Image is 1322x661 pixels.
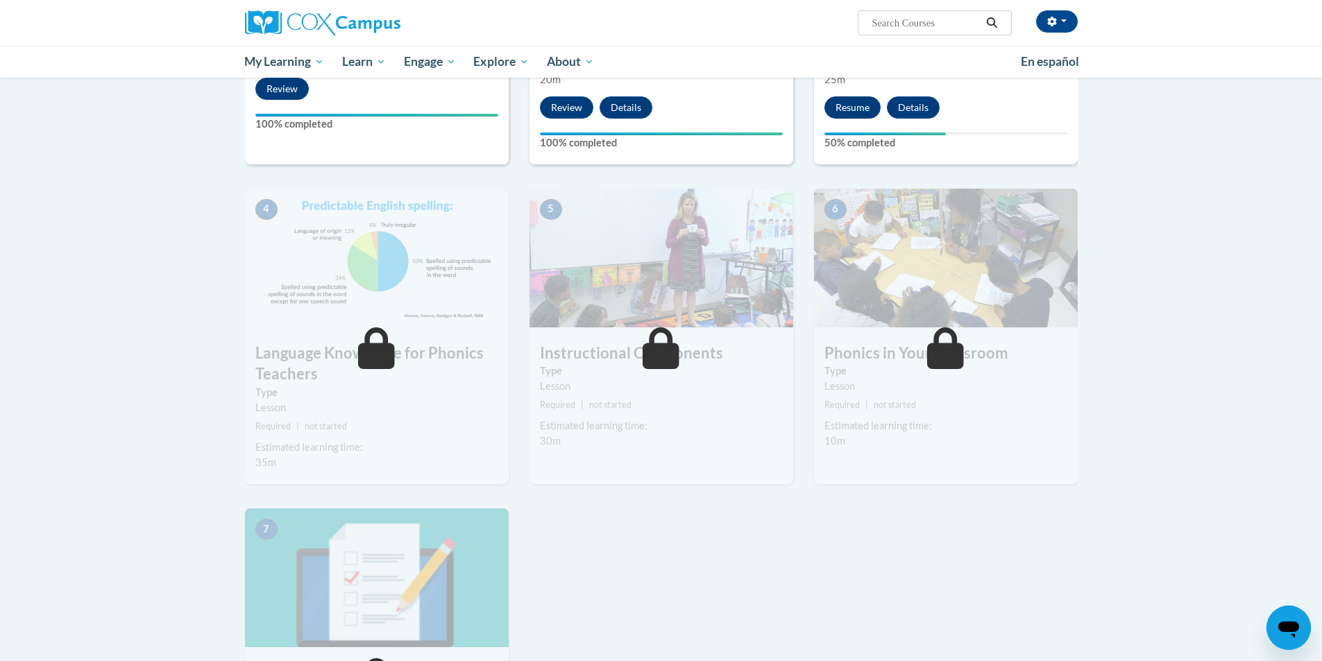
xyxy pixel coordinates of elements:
[589,400,632,410] span: not started
[224,46,1099,78] div: Main menu
[473,53,529,70] span: Explore
[824,400,860,410] span: Required
[540,199,562,220] span: 5
[255,421,291,431] span: Required
[404,53,456,70] span: Engage
[255,78,309,100] button: Review
[255,199,278,220] span: 4
[540,418,783,433] div: Estimated learning time:
[540,400,575,410] span: Required
[245,508,509,647] img: Course Image
[874,400,916,410] span: not started
[245,343,509,386] h3: Language Knowledge for Phonics Teachers
[245,10,400,35] img: Cox Campus
[1266,606,1311,650] iframe: Button to launch messaging window
[342,53,386,70] span: Learn
[887,96,940,119] button: Details
[547,53,594,70] span: About
[865,400,868,410] span: |
[296,421,299,431] span: |
[824,132,946,135] div: Your progress
[255,440,498,455] div: Estimated learning time:
[540,435,561,447] span: 30m
[255,385,498,400] label: Type
[245,10,509,35] a: Cox Campus
[255,519,278,540] span: 7
[529,343,793,364] h3: Instructional Components
[255,400,498,415] div: Lesson
[540,135,783,151] label: 100% completed
[824,199,847,220] span: 6
[824,418,1067,433] div: Estimated learning time:
[540,96,593,119] button: Review
[1021,54,1079,69] span: En español
[538,46,603,78] a: About
[395,46,465,78] a: Engage
[244,53,324,70] span: My Learning
[814,343,1078,364] h3: Phonics in Your Classroom
[814,189,1078,327] img: Course Image
[236,46,334,78] a: My Learning
[600,96,652,119] button: Details
[1036,10,1078,33] button: Account Settings
[824,96,881,119] button: Resume
[305,421,347,431] span: not started
[540,379,783,394] div: Lesson
[529,189,793,327] img: Course Image
[333,46,395,78] a: Learn
[255,114,498,117] div: Your progress
[981,15,1002,31] button: Search
[1012,47,1088,76] a: En español
[540,132,783,135] div: Your progress
[255,117,498,132] label: 100% completed
[540,74,561,85] span: 20m
[464,46,538,78] a: Explore
[245,189,509,327] img: Course Image
[824,74,845,85] span: 25m
[824,379,1067,394] div: Lesson
[824,363,1067,379] label: Type
[870,15,981,31] input: Search Courses
[540,363,783,379] label: Type
[581,400,584,410] span: |
[824,435,845,447] span: 10m
[255,456,276,468] span: 35m
[824,135,1067,151] label: 50% completed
